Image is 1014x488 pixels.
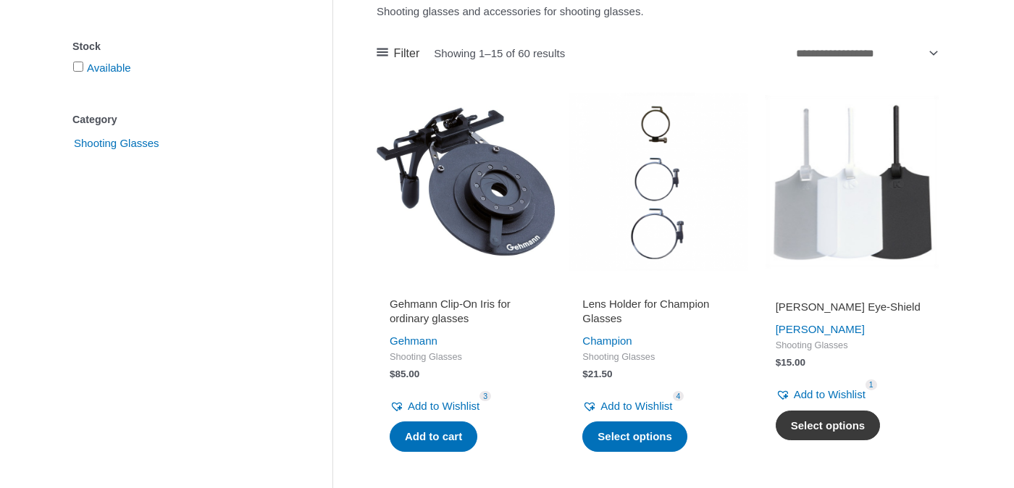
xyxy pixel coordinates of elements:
[394,43,420,64] span: Filter
[776,300,928,314] h2: [PERSON_NAME] Eye-Shield
[582,279,734,297] iframe: Customer reviews powered by Trustpilot
[377,93,555,271] img: Gehmann Clip-On Iris
[377,43,419,64] a: Filter
[776,357,805,368] bdi: 15.00
[763,93,941,271] img: Knobloch Eye-Shield
[390,421,477,452] a: Add to cart: “Gehmann Clip-On Iris for ordinary glasses”
[790,41,941,66] select: Shop order
[582,335,632,347] a: Champion
[776,340,928,352] span: Shooting Glasses
[776,323,865,335] a: [PERSON_NAME]
[390,335,437,347] a: Gehmann
[582,369,612,379] bdi: 21.50
[776,411,881,441] a: Select options for “Knobloch Eye-Shield”
[434,48,565,59] p: Showing 1–15 of 60 results
[72,109,289,130] div: Category
[776,279,928,297] iframe: Customer reviews powered by Trustpilot
[390,279,542,297] iframe: Customer reviews powered by Trustpilot
[72,131,161,156] span: Shooting Glasses
[582,369,588,379] span: $
[776,384,866,405] a: Add to Wishlist
[569,93,747,271] img: Lens Holder for Champion Glasses
[479,391,491,402] span: 3
[776,300,928,319] a: [PERSON_NAME] Eye-Shield
[73,62,83,72] input: Available
[390,297,542,331] a: Gehmann Clip-On Iris for ordinary glasses
[866,379,877,390] span: 1
[390,297,542,325] h2: Gehmann Clip-On Iris for ordinary glasses
[390,369,395,379] span: $
[408,400,479,412] span: Add to Wishlist
[582,421,687,452] a: Select options for “Lens Holder for Champion Glasses”
[582,297,734,331] a: Lens Holder for Champion Glasses
[582,351,734,363] span: Shooting Glasses
[794,388,866,400] span: Add to Wishlist
[776,357,782,368] span: $
[582,396,672,416] a: Add to Wishlist
[390,369,419,379] bdi: 85.00
[390,396,479,416] a: Add to Wishlist
[72,36,289,57] div: Stock
[673,391,684,402] span: 4
[600,400,672,412] span: Add to Wishlist
[87,62,131,74] a: Available
[377,1,941,22] p: Shooting glasses and accessories for shooting glasses.
[72,136,161,148] a: Shooting Glasses
[582,297,734,325] h2: Lens Holder for Champion Glasses
[390,351,542,363] span: Shooting Glasses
